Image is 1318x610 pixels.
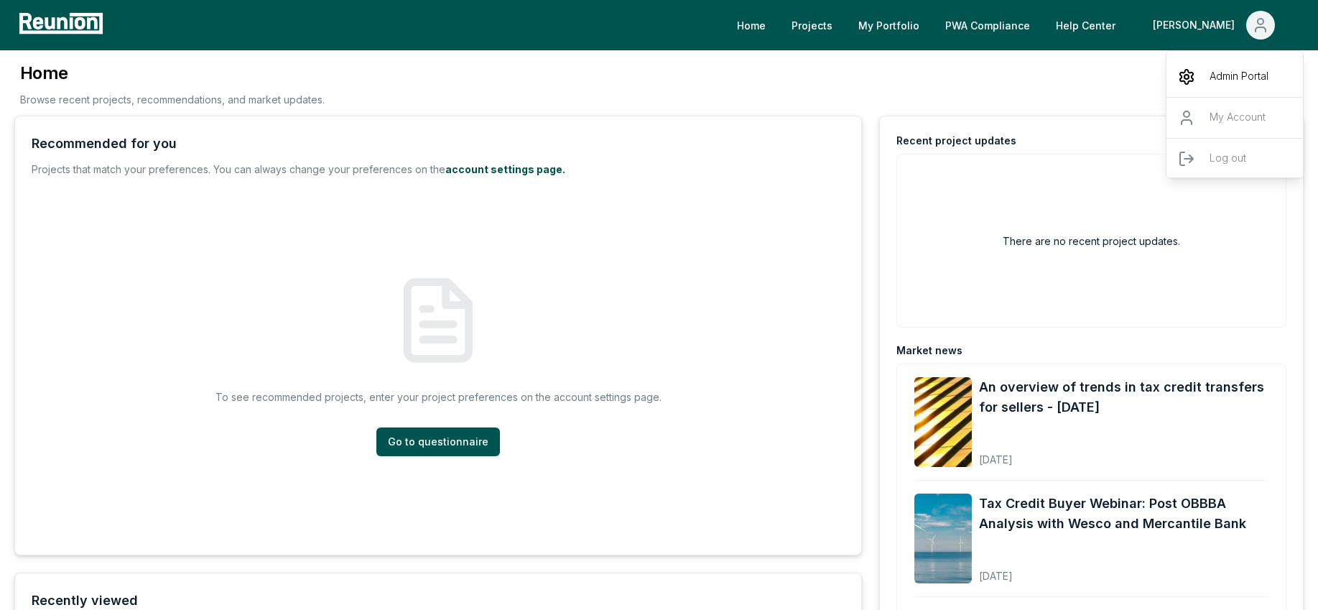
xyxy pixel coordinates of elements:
[1210,109,1266,126] p: My Account
[914,494,972,583] img: Tax Credit Buyer Webinar: Post OBBBA Analysis with Wesco and Mercantile Bank
[979,494,1268,534] a: Tax Credit Buyer Webinar: Post OBBBA Analysis with Wesco and Mercantile Bank
[725,11,777,40] a: Home
[1210,68,1268,86] p: Admin Portal
[979,442,1268,467] div: [DATE]
[1044,11,1127,40] a: Help Center
[1210,150,1246,167] p: Log out
[896,343,962,358] div: Market news
[934,11,1041,40] a: PWA Compliance
[896,134,1016,148] div: Recent project updates
[32,134,177,154] div: Recommended for you
[780,11,844,40] a: Projects
[979,377,1268,417] a: An overview of trends in tax credit transfers for sellers - [DATE]
[979,558,1268,583] div: [DATE]
[20,62,325,85] h3: Home
[725,11,1304,40] nav: Main
[914,377,972,467] img: An overview of trends in tax credit transfers for sellers - September 2025
[32,163,445,175] span: Projects that match your preferences. You can always change your preferences on the
[215,389,662,405] p: To see recommended projects, enter your project preferences on the account settings page.
[1003,234,1180,249] h2: There are no recent project updates.
[1166,57,1304,185] div: [PERSON_NAME]
[847,11,931,40] a: My Portfolio
[1166,57,1304,97] a: Admin Portal
[445,163,565,175] a: account settings page.
[20,92,325,107] p: Browse recent projects, recommendations, and market updates.
[376,428,500,456] a: Go to questionnaire
[1153,11,1240,40] div: [PERSON_NAME]
[1141,11,1286,40] button: [PERSON_NAME]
